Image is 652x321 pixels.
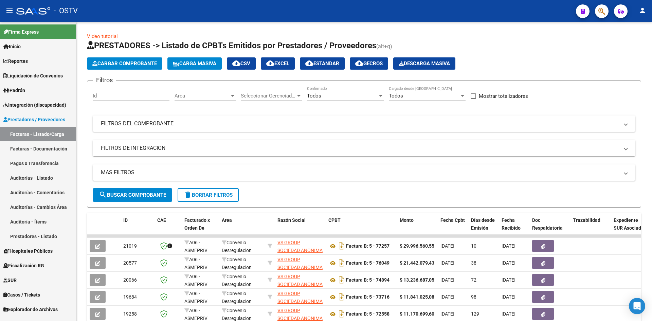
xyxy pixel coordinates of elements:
[99,192,166,198] span: Buscar Comprobante
[502,243,515,249] span: [DATE]
[175,93,230,99] span: Area
[277,239,323,253] div: 30709718165
[3,262,44,269] span: Fiscalización RG
[277,274,323,287] span: VS GROUP SOCIEDAD ANONIMA
[3,116,65,123] span: Prestadores / Proveedores
[440,217,465,223] span: Fecha Cpbt
[376,43,392,50] span: (alt+q)
[393,57,455,70] button: Descarga Masiva
[93,164,635,181] mat-expansion-panel-header: MAS FILTROS
[337,291,346,302] i: Descargar documento
[222,257,252,270] span: Convenio Desregulacion
[3,72,63,79] span: Liquidación de Convenios
[184,240,207,253] span: A06 - ASMEPRIV
[468,213,499,243] datatable-header-cell: Días desde Emisión
[3,306,58,313] span: Explorador de Archivos
[337,240,346,251] i: Descargar documento
[440,311,454,317] span: [DATE]
[337,257,346,268] i: Descargar documento
[87,33,118,39] a: Video tutorial
[479,92,528,100] span: Mostrar totalizadores
[471,277,476,283] span: 72
[123,243,137,249] span: 21019
[222,308,252,321] span: Convenio Desregulacion
[121,213,155,243] datatable-header-cell: ID
[5,6,14,15] mat-icon: menu
[123,217,128,223] span: ID
[3,277,17,284] span: SUR
[266,60,289,67] span: EXCEL
[471,294,476,300] span: 98
[277,256,323,270] div: 30709718165
[400,260,434,266] strong: $ 21.442.079,43
[3,43,21,50] span: Inicio
[346,295,390,300] strong: Factura B: 5 - 73716
[184,217,210,231] span: Facturado x Orden De
[638,6,647,15] mat-icon: person
[54,3,78,18] span: - OSTV
[277,240,323,253] span: VS GROUP SOCIEDAD ANONIMA
[277,290,323,304] div: 30709718165
[99,191,107,199] mat-icon: search
[123,311,137,317] span: 19258
[184,308,207,321] span: A06 - ASMEPRIV
[502,277,515,283] span: [DATE]
[222,217,232,223] span: Area
[3,101,66,109] span: Integración (discapacidad)
[471,217,495,231] span: Días desde Emisión
[399,60,450,67] span: Descarga Masiva
[326,213,397,243] datatable-header-cell: CPBT
[92,60,157,67] span: Cargar Comprobante
[570,213,611,243] datatable-header-cell: Trazabilidad
[400,294,434,300] strong: $ 11.841.025,08
[400,243,434,249] strong: $ 29.996.560,55
[337,308,346,319] i: Descargar documento
[275,213,326,243] datatable-header-cell: Razón Social
[350,57,388,70] button: Gecros
[438,213,468,243] datatable-header-cell: Fecha Cpbt
[502,217,521,231] span: Fecha Recibido
[93,115,635,132] mat-expansion-panel-header: FILTROS DEL COMPROBANTE
[101,169,619,176] mat-panel-title: MAS FILTROS
[227,57,256,70] button: CSV
[93,188,172,202] button: Buscar Comprobante
[3,291,40,299] span: Casos / Tickets
[502,260,515,266] span: [DATE]
[471,260,476,266] span: 38
[471,243,476,249] span: 10
[277,257,323,270] span: VS GROUP SOCIEDAD ANONIMA
[440,277,454,283] span: [DATE]
[87,57,162,70] button: Cargar Comprobante
[355,60,383,67] span: Gecros
[328,217,341,223] span: CPBT
[440,260,454,266] span: [DATE]
[173,60,216,67] span: Carga Masiva
[178,188,239,202] button: Borrar Filtros
[499,213,529,243] datatable-header-cell: Fecha Recibido
[471,311,479,317] span: 129
[87,41,376,50] span: PRESTADORES -> Listado de CPBTs Emitidos por Prestadores / Proveedores
[93,140,635,156] mat-expansion-panel-header: FILTROS DE INTEGRACION
[266,59,274,67] mat-icon: cloud_download
[400,311,434,317] strong: $ 11.170.699,60
[277,307,323,321] div: 30709718165
[400,217,414,223] span: Monto
[232,60,250,67] span: CSV
[614,217,644,231] span: Expediente SUR Asociado
[400,277,434,283] strong: $ 13.236.687,05
[222,240,252,253] span: Convenio Desregulacion
[305,60,339,67] span: Estandar
[277,273,323,287] div: 30709718165
[440,243,454,249] span: [DATE]
[346,261,390,266] strong: Factura B: 5 - 76049
[277,291,323,304] span: VS GROUP SOCIEDAD ANONIMA
[611,213,648,243] datatable-header-cell: Expediente SUR Asociado
[182,213,219,243] datatable-header-cell: Facturado x Orden De
[440,294,454,300] span: [DATE]
[532,217,563,231] span: Doc Respaldatoria
[629,298,645,314] div: Open Intercom Messenger
[300,57,345,70] button: Estandar
[93,75,116,85] h3: Filtros
[573,217,600,223] span: Trazabilidad
[261,57,295,70] button: EXCEL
